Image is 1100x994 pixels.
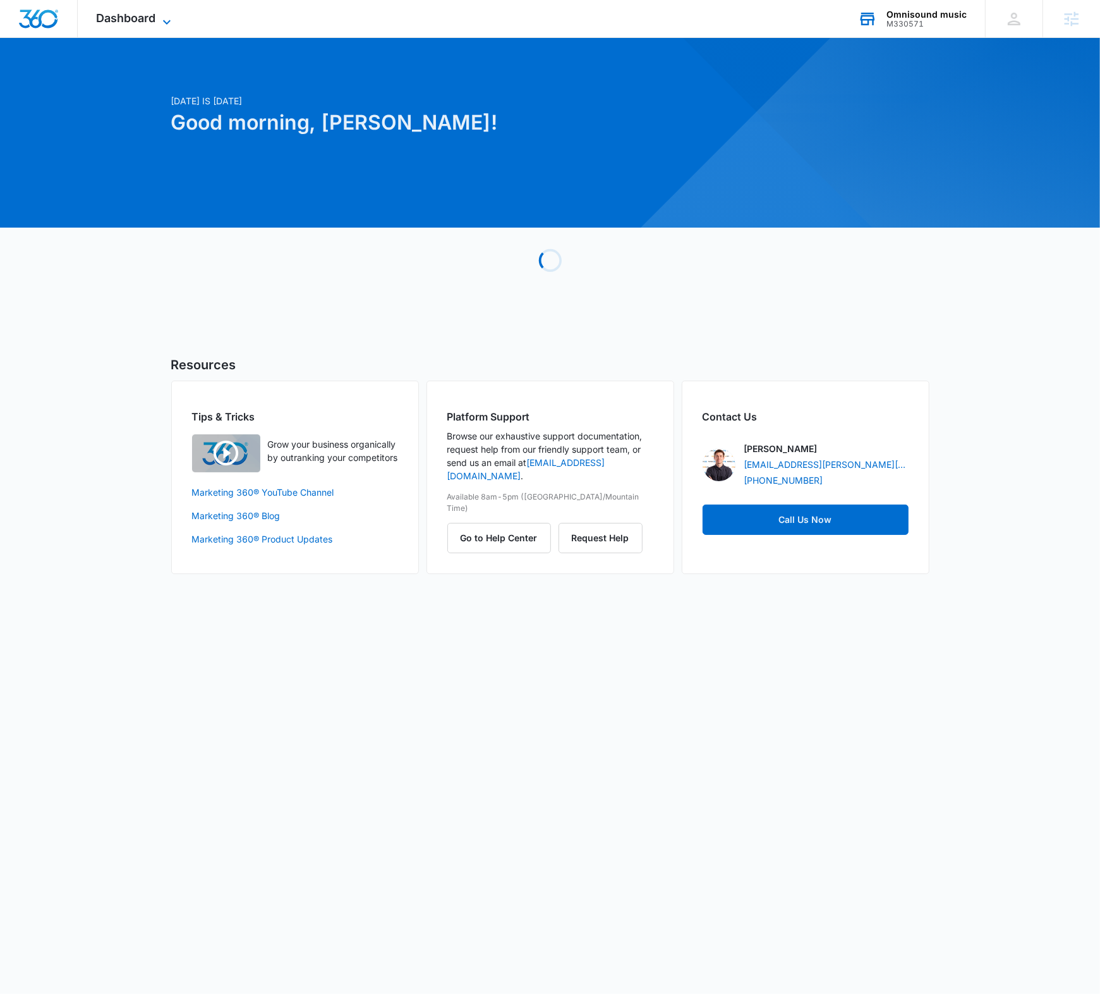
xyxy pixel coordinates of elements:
a: Marketing 360® Product Updates [192,532,398,546]
button: Request Help [559,523,643,553]
div: account name [886,9,967,20]
h2: Tips & Tricks [192,409,398,424]
a: Go to Help Center [447,532,559,543]
a: Marketing 360® YouTube Channel [192,486,398,499]
div: account id [886,20,967,28]
p: Available 8am-5pm ([GEOGRAPHIC_DATA]/Mountain Time) [447,491,653,514]
h5: Resources [171,355,929,374]
a: [PHONE_NUMBER] [744,474,823,487]
a: Call Us Now [703,505,909,535]
h2: Contact Us [703,409,909,424]
p: Grow your business organically by outranking your competitors [268,438,398,464]
a: [EMAIL_ADDRESS][PERSON_NAME][DOMAIN_NAME] [744,458,909,471]
p: [PERSON_NAME] [744,442,818,455]
img: Quick Overview Video [192,434,260,472]
a: Request Help [559,532,643,543]
p: [DATE] is [DATE] [171,94,672,107]
h1: Good morning, [PERSON_NAME]! [171,107,672,138]
p: Browse our exhaustive support documentation, request help from our friendly support team, or send... [447,429,653,482]
h2: Platform Support [447,409,653,424]
button: Go to Help Center [447,523,551,553]
span: Dashboard [97,11,156,25]
img: Kadin Cathey [703,448,735,481]
a: Marketing 360® Blog [192,509,398,522]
